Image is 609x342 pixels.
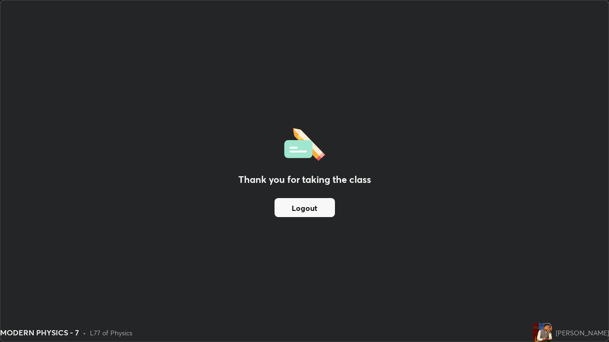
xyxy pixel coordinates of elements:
div: [PERSON_NAME] [556,328,609,338]
button: Logout [275,198,335,217]
div: L77 of Physics [90,328,132,338]
div: • [83,328,86,338]
img: offlineFeedback.1438e8b3.svg [284,125,325,161]
h2: Thank you for taking the class [238,172,371,187]
img: f927825f111f48af9dbf922a2957019a.jpg [533,323,552,342]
